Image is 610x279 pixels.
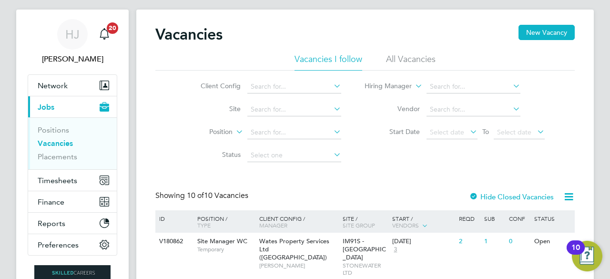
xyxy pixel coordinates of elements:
span: IM91S - [GEOGRAPHIC_DATA] [343,237,386,261]
span: Vendors [392,221,419,229]
div: 1 [482,233,507,250]
span: Preferences [38,240,79,249]
a: Vacancies [38,139,73,148]
span: [PERSON_NAME] [259,262,338,269]
span: HJ [65,28,80,41]
input: Search for... [427,80,520,93]
span: Select date [430,128,464,136]
div: Open [532,233,573,250]
div: 2 [457,233,481,250]
a: HJ[PERSON_NAME] [28,19,117,65]
button: Jobs [28,96,117,117]
a: 20 [95,19,114,50]
div: Site / [340,210,390,233]
div: ID [157,210,190,227]
span: Site Group [343,221,375,229]
span: Wates Property Services Ltd ([GEOGRAPHIC_DATA]) [259,237,329,261]
input: Search for... [247,80,341,93]
span: To [479,125,492,138]
div: [DATE] [392,238,454,246]
li: Vacancies I follow [295,53,362,71]
input: Search for... [247,126,341,139]
span: Timesheets [38,176,77,185]
span: 10 Vacancies [187,191,248,200]
span: Jobs [38,103,54,112]
h2: Vacancies [155,25,223,44]
span: Holly Jones [28,53,117,65]
span: Site Manager WC [197,237,247,245]
button: Network [28,75,117,96]
input: Search for... [247,103,341,116]
div: Conf [507,210,531,227]
span: Type [197,221,211,229]
div: Showing [155,191,250,201]
a: Positions [38,125,69,134]
span: Temporary [197,246,254,253]
label: Start Date [365,127,420,136]
span: 20 [107,22,118,34]
div: 0 [507,233,531,250]
span: Reports [38,219,65,228]
div: Jobs [28,117,117,169]
input: Search for... [427,103,520,116]
button: Open Resource Center, 10 new notifications [572,241,602,271]
label: Hiring Manager [357,82,412,91]
div: 10 [571,248,580,260]
span: Select date [497,128,531,136]
span: Manager [259,221,287,229]
label: Vendor [365,104,420,113]
div: Position / [190,210,257,233]
button: Reports [28,213,117,234]
div: Client Config / [257,210,340,233]
button: Preferences [28,234,117,255]
button: Finance [28,191,117,212]
label: Client Config [186,82,241,90]
div: V180862 [157,233,190,250]
div: Start / [390,210,457,234]
span: STONEWATER LTD [343,262,388,277]
label: Site [186,104,241,113]
span: Network [38,81,68,90]
a: Placements [38,152,77,161]
span: 10 of [187,191,204,200]
label: Hide Closed Vacancies [469,192,554,201]
label: Status [186,150,241,159]
button: New Vacancy [518,25,575,40]
div: Status [532,210,573,227]
input: Select one [247,149,341,162]
button: Timesheets [28,170,117,191]
label: Position [178,127,233,137]
li: All Vacancies [386,53,436,71]
div: Sub [482,210,507,227]
span: Finance [38,197,64,207]
div: Reqd [457,210,481,227]
span: 3 [392,246,398,254]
